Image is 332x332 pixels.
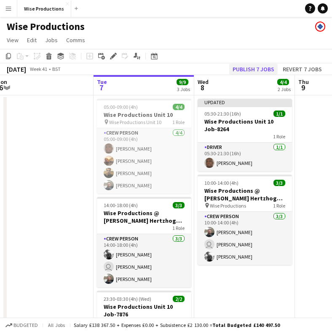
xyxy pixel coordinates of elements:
button: Budgeted [4,321,39,330]
h3: Wise Productions Unit 10 Job-8264 [198,118,292,133]
span: 05:00-09:00 (4h) [104,104,138,110]
span: 9/9 [177,79,188,85]
span: 4/4 [173,104,185,110]
span: All jobs [46,322,67,328]
span: Jobs [45,36,58,44]
h1: Wise Productions [7,20,85,33]
app-job-card: Updated05:30-21:30 (16h)1/1Wise Productions Unit 10 Job-82641 RoleDriver1/105:30-21:30 (16h)[PERS... [198,99,292,171]
span: 1 Role [273,202,285,209]
span: Wise Productions [210,202,246,209]
span: 14:00-18:00 (4h) [104,202,138,208]
app-card-role: Driver1/105:30-21:30 (16h)[PERSON_NAME] [198,143,292,171]
div: Updated [198,99,292,105]
span: 05:30-21:30 (16h) [204,111,241,117]
span: Thu [298,78,309,86]
app-user-avatar: Paul Harris [315,22,325,32]
h3: Wise Productions Unit 10 [97,111,191,119]
button: Wise Productions [17,0,71,17]
div: BST [52,66,61,72]
span: Tue [97,78,107,86]
h3: Wise Productions @ [PERSON_NAME] Hertzhog Job-7871 [97,209,191,224]
span: Budgeted [13,322,38,328]
span: Total Budgeted £140 497.50 [212,322,280,328]
app-card-role: Crew Person4/405:00-09:00 (4h)[PERSON_NAME][PERSON_NAME][PERSON_NAME][PERSON_NAME] [97,128,191,194]
span: Wed [198,78,209,86]
span: 2/2 [173,296,185,302]
h3: Wise Productions Unit 10 Job-7876 [97,303,191,318]
span: 23:30-03:30 (4h) (Wed) [104,296,151,302]
span: 9 [297,83,309,92]
a: Edit [24,35,40,46]
a: View [3,35,22,46]
span: Edit [27,36,37,44]
app-card-role: Crew Person3/310:00-14:00 (4h)[PERSON_NAME] [PERSON_NAME][PERSON_NAME] [198,212,292,265]
span: View [7,36,19,44]
button: Publish 7 jobs [229,64,278,75]
app-card-role: Crew Person3/314:00-18:00 (4h)[PERSON_NAME] [PERSON_NAME][PERSON_NAME] [97,234,191,287]
h3: Wise Productions @ [PERSON_NAME] Hertzhog Job-7871 [198,187,292,202]
app-job-card: 05:00-09:00 (4h)4/4Wise Productions Unit 10 Wise Productions Unit 101 RoleCrew Person4/405:00-09:... [97,99,191,194]
a: Jobs [42,35,61,46]
span: 4/4 [277,79,289,85]
span: 8 [196,83,209,92]
span: 7 [96,83,107,92]
span: 1 Role [172,225,185,231]
div: 2 Jobs [278,86,291,92]
span: Week 41 [28,66,49,72]
span: 1 Role [172,119,185,125]
app-job-card: 14:00-18:00 (4h)3/3Wise Productions @ [PERSON_NAME] Hertzhog Job-78711 RoleCrew Person3/314:00-18... [97,197,191,287]
span: 3/3 [273,180,285,186]
a: Comms [63,35,88,46]
div: Salary £138 367.50 + Expenses £0.00 + Subsistence £2 130.00 = [74,322,280,328]
div: [DATE] [7,65,26,73]
span: 10:00-14:00 (4h) [204,180,238,186]
div: 3 Jobs [177,86,190,92]
span: Comms [66,36,85,44]
span: 1/1 [273,111,285,117]
app-job-card: 10:00-14:00 (4h)3/3Wise Productions @ [PERSON_NAME] Hertzhog Job-7871 Wise Productions1 RoleCrew ... [198,175,292,265]
span: 3/3 [173,202,185,208]
span: 1 Role [273,133,285,140]
span: Wise Productions Unit 10 [109,119,161,125]
button: Revert 7 jobs [279,64,325,75]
